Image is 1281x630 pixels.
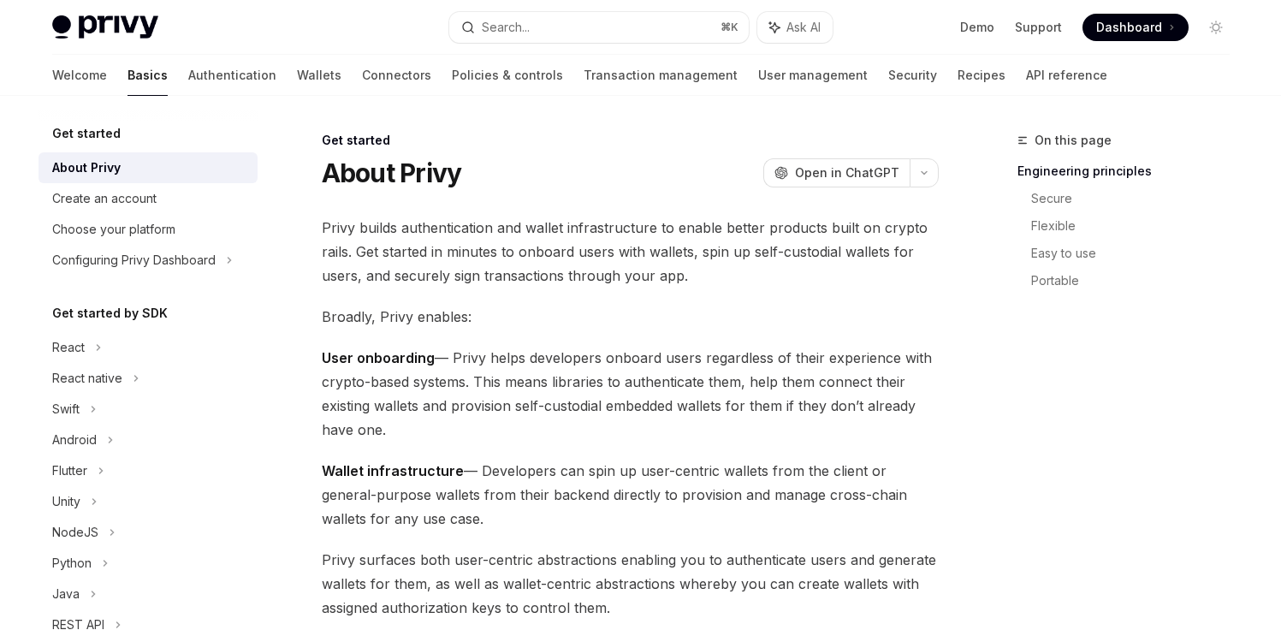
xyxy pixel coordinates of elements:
[52,553,92,574] div: Python
[322,548,939,620] span: Privy surfaces both user-centric abstractions enabling you to authenticate users and generate wal...
[52,250,216,270] div: Configuring Privy Dashboard
[452,55,563,96] a: Policies & controls
[322,462,464,479] strong: Wallet infrastructure
[1031,240,1243,267] a: Easy to use
[52,368,122,389] div: React native
[757,12,833,43] button: Ask AI
[1202,14,1230,41] button: Toggle dark mode
[52,55,107,96] a: Welcome
[322,349,435,366] strong: User onboarding
[39,214,258,245] a: Choose your platform
[322,157,462,188] h1: About Privy
[52,157,121,178] div: About Privy
[322,305,939,329] span: Broadly, Privy enables:
[52,15,158,39] img: light logo
[1031,185,1243,212] a: Secure
[1017,157,1243,185] a: Engineering principles
[52,430,97,450] div: Android
[1035,130,1112,151] span: On this page
[763,158,910,187] button: Open in ChatGPT
[52,303,168,324] h5: Get started by SDK
[721,21,738,34] span: ⌘ K
[786,19,821,36] span: Ask AI
[52,522,98,543] div: NodeJS
[1031,267,1243,294] a: Portable
[52,491,80,512] div: Unity
[52,219,175,240] div: Choose your platform
[1015,19,1062,36] a: Support
[960,19,994,36] a: Demo
[449,12,749,43] button: Search...⌘K
[1026,55,1107,96] a: API reference
[1031,212,1243,240] a: Flexible
[52,337,85,358] div: React
[52,461,87,481] div: Flutter
[52,123,121,144] h5: Get started
[52,584,80,604] div: Java
[297,55,341,96] a: Wallets
[1096,19,1162,36] span: Dashboard
[39,183,258,214] a: Create an account
[322,216,939,288] span: Privy builds authentication and wallet infrastructure to enable better products built on crypto r...
[188,55,276,96] a: Authentication
[1082,14,1189,41] a: Dashboard
[795,164,899,181] span: Open in ChatGPT
[52,188,157,209] div: Create an account
[322,459,939,531] span: — Developers can spin up user-centric wallets from the client or general-purpose wallets from the...
[362,55,431,96] a: Connectors
[888,55,937,96] a: Security
[39,152,258,183] a: About Privy
[52,399,80,419] div: Swift
[584,55,738,96] a: Transaction management
[128,55,168,96] a: Basics
[322,346,939,442] span: — Privy helps developers onboard users regardless of their experience with crypto-based systems. ...
[322,132,939,149] div: Get started
[758,55,868,96] a: User management
[482,17,530,38] div: Search...
[958,55,1005,96] a: Recipes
